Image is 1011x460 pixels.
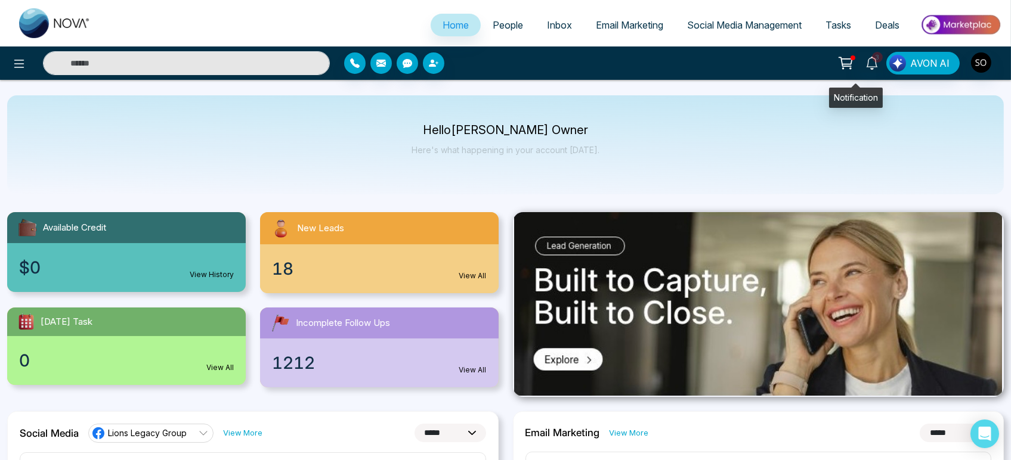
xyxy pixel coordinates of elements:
a: Tasks [814,14,863,36]
img: availableCredit.svg [17,217,38,238]
span: Available Credit [43,221,106,235]
img: todayTask.svg [17,312,36,331]
a: Home [431,14,481,36]
span: Lions Legacy Group [108,427,187,439]
a: View More [610,427,649,439]
span: Deals [875,19,899,31]
img: Market-place.gif [917,11,1004,38]
span: Home [443,19,469,31]
span: 1212 [272,350,315,375]
a: View All [459,271,487,281]
span: 18 [272,256,293,281]
img: followUps.svg [270,312,291,334]
span: Email Marketing [596,19,663,31]
span: [DATE] Task [41,315,92,329]
div: Open Intercom Messenger [970,419,999,448]
span: New Leads [297,222,344,235]
span: Tasks [826,19,851,31]
a: View All [459,365,487,375]
h2: Email Marketing [525,427,600,439]
span: People [493,19,523,31]
button: AVON AI [886,52,960,74]
span: AVON AI [910,56,950,70]
p: Here's what happening in your account [DATE]. [412,145,599,155]
a: View History [190,269,234,280]
a: 3 [858,52,886,73]
span: 3 [872,52,883,63]
a: Inbox [535,14,584,36]
a: People [481,14,535,36]
h2: Social Media [20,427,79,439]
span: Social Media Management [687,19,802,31]
a: Incomplete Follow Ups1212View All [253,307,506,387]
a: View All [206,362,234,373]
p: Hello [PERSON_NAME] Owner [412,125,599,135]
span: Inbox [547,19,572,31]
a: View More [223,427,262,439]
span: Incomplete Follow Ups [296,316,390,330]
a: Email Marketing [584,14,675,36]
img: newLeads.svg [270,217,292,240]
div: Notification [829,88,883,108]
span: $0 [19,255,41,280]
a: Deals [863,14,911,36]
a: New Leads18View All [253,212,506,293]
img: Lead Flow [889,55,906,72]
a: Social Media Management [675,14,814,36]
img: Nova CRM Logo [19,8,91,38]
img: User Avatar [971,52,991,73]
img: . [514,212,1002,396]
span: 0 [19,348,30,373]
